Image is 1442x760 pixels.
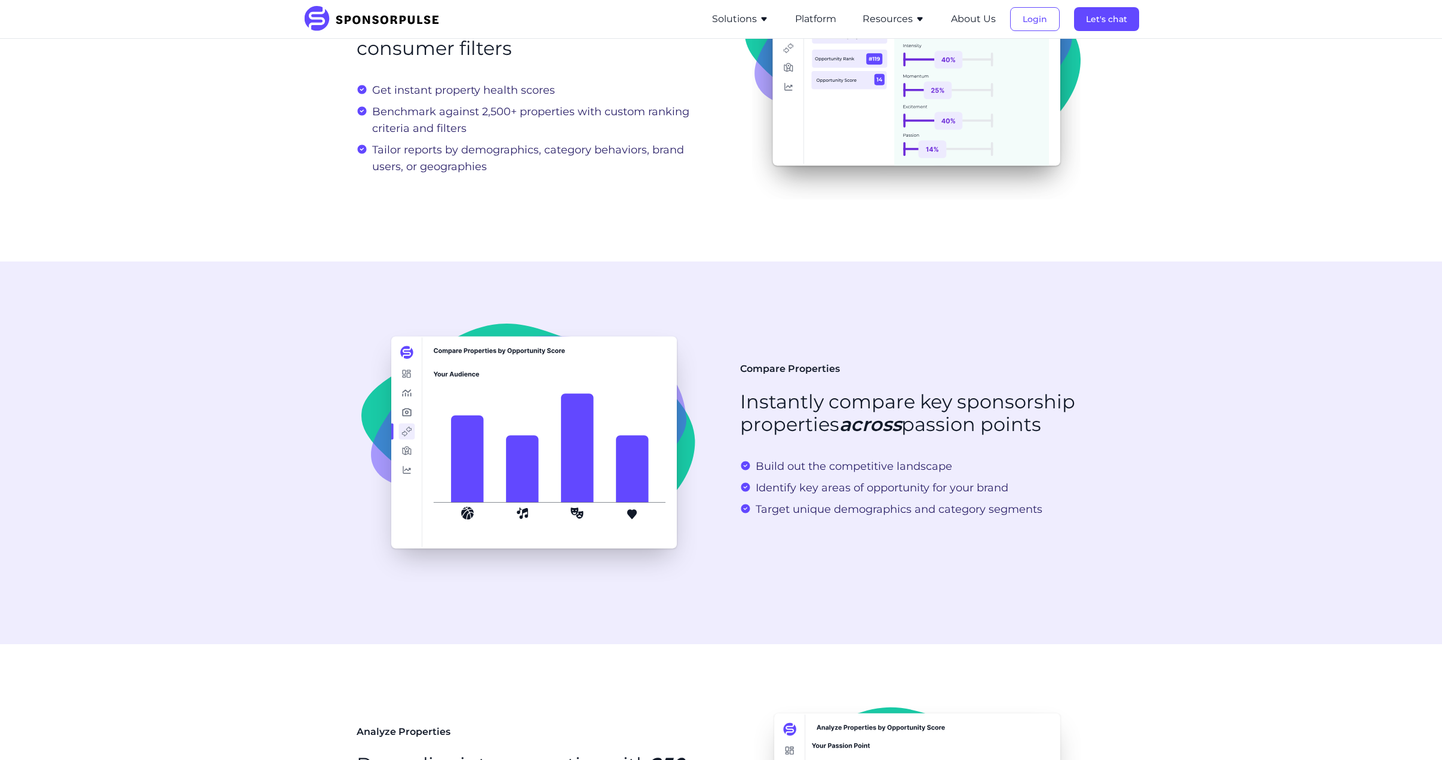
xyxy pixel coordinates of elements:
[740,390,1085,436] h2: Instantly compare key sponsorship properties passion points
[951,12,996,26] button: About Us
[357,144,367,155] img: bullet
[795,12,836,26] button: Platform
[712,12,769,26] button: Solutions
[740,503,751,514] img: bullet
[740,363,840,374] span: Compare Properties
[372,141,702,175] span: Tailor reports by demographics, category behaviors, brand users, or geographies
[756,458,952,475] span: Build out the competitive landscape
[1010,7,1060,31] button: Login
[795,14,836,24] a: Platform
[372,103,702,137] span: Benchmark against 2,500+ properties with custom ranking criteria and filters
[357,726,450,737] span: Analyze Properties
[863,12,925,26] button: Resources
[1382,703,1442,760] iframe: Chat Widget
[740,460,751,471] img: bullet
[1074,7,1139,31] button: Let's chat
[357,84,367,95] img: bullet
[951,14,996,24] a: About Us
[1074,14,1139,24] a: Let's chat
[756,501,1042,518] span: Target unique demographics and category segments
[361,314,697,591] img: platform compare
[839,413,901,436] span: across
[357,106,367,116] img: bullet
[740,482,751,493] img: bullet
[303,6,448,32] img: SponsorPulse
[1010,14,1060,24] a: Login
[756,479,1008,496] span: Identify key areas of opportunity for your brand
[372,82,555,99] span: Get instant property health scores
